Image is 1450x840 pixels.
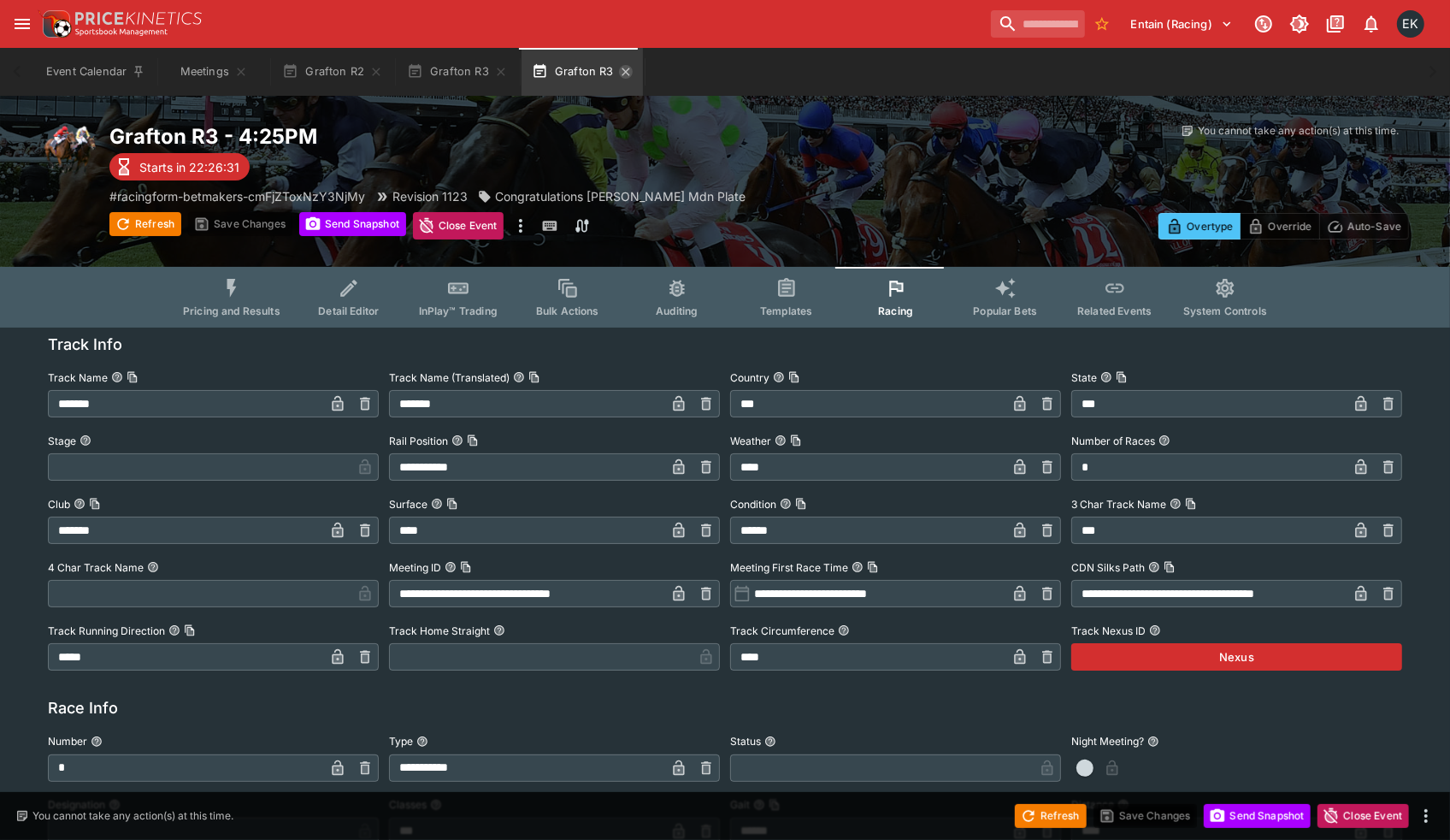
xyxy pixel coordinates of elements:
[1121,10,1243,38] button: Select Tenant
[510,212,531,240] button: more
[536,305,599,317] span: Bulk Actions
[764,736,776,748] button: Status
[1147,736,1159,748] button: Night Meeting?
[1317,804,1409,828] button: Close Event
[1240,213,1319,240] button: Override
[48,334,122,354] h5: Track Info
[1077,305,1152,317] span: Related Events
[48,734,87,748] p: Number
[445,561,457,573] button: Meeting IDCopy To Clipboard
[1088,10,1116,38] button: No Bookmarks
[1392,5,1429,43] button: Emily Kim
[75,12,202,25] img: PriceKinetics
[780,498,792,510] button: ConditionCopy To Clipboard
[397,48,518,96] button: Grafton R3
[1071,434,1155,448] p: Number of Races
[1187,217,1233,235] p: Overtype
[183,305,280,317] span: Pricing and Results
[878,305,913,317] span: Racing
[1149,624,1161,636] button: Track Nexus ID
[168,624,180,636] button: Track Running DirectionCopy To Clipboard
[419,305,498,317] span: InPlay™ Trading
[184,624,196,636] button: Copy To Clipboard
[1071,370,1097,385] p: State
[730,497,776,512] p: Condition
[389,560,441,575] p: Meeting ID
[773,371,785,383] button: CountryCopy To Clipboard
[788,371,800,383] button: Copy To Clipboard
[1148,561,1160,573] button: CDN Silks PathCopy To Clipboard
[318,305,379,317] span: Detail Editor
[528,371,540,383] button: Copy To Clipboard
[38,7,72,41] img: PriceKinetics Logo
[109,187,365,205] p: Copy To Clipboard
[1071,643,1402,671] button: Nexus
[7,9,38,39] button: open drawer
[991,10,1085,38] input: search
[1158,213,1241,240] button: Overtype
[32,808,233,824] p: You cannot take any action(s) at this time.
[169,267,1281,328] div: Event type filters
[91,736,103,748] button: Number
[513,371,525,383] button: Track Name (Translated)Copy To Clipboard
[1320,9,1351,39] button: Documentation
[1356,9,1387,39] button: Notifications
[852,561,864,573] button: Meeting First Race TimeCopy To Clipboard
[1071,734,1144,748] p: Night Meeting?
[74,498,85,510] button: ClubCopy To Clipboard
[460,561,472,573] button: Copy To Clipboard
[389,434,448,448] p: Rail Position
[1158,213,1409,240] div: Start From
[1248,9,1279,39] button: Connected to PK
[838,624,850,636] button: Track Circumference
[48,434,76,448] p: Stage
[48,624,165,638] p: Track Running Direction
[730,560,848,575] p: Meeting First Race Time
[446,498,458,510] button: Copy To Clipboard
[431,498,443,510] button: SurfaceCopy To Clipboard
[730,624,834,638] p: Track Circumference
[1397,10,1424,38] div: Emily Kim
[48,560,144,575] p: 4 Char Track Name
[1416,806,1436,826] button: more
[467,435,479,447] button: Copy To Clipboard
[493,624,505,636] button: Track Home Straight
[389,370,510,385] p: Track Name (Translated)
[1319,213,1409,240] button: Auto-Save
[389,734,413,748] p: Type
[272,48,393,96] button: Grafton R2
[1071,497,1166,512] p: 3 Char Track Name
[1185,498,1197,510] button: Copy To Clipboard
[299,212,406,236] button: Send Snapshot
[495,187,746,205] p: Congratulations [PERSON_NAME] Mdn Plate
[48,698,118,718] h5: Race Info
[730,434,771,448] p: Weather
[522,48,643,96] button: Grafton R3
[416,736,428,748] button: Type
[147,561,159,573] button: 4 Char Track Name
[730,734,761,748] p: Status
[1170,498,1182,510] button: 3 Char Track NameCopy To Clipboard
[89,498,101,510] button: Copy To Clipboard
[159,48,268,96] button: Meetings
[389,624,490,638] p: Track Home Straight
[48,497,70,512] p: Club
[451,435,463,447] button: Rail PositionCopy To Clipboard
[36,48,156,96] button: Event Calendar
[730,370,769,385] p: Country
[775,435,787,447] button: WeatherCopy To Clipboard
[389,497,427,512] p: Surface
[795,498,807,510] button: Copy To Clipboard
[1071,624,1146,638] p: Track Nexus ID
[127,371,139,383] button: Copy To Clipboard
[80,435,91,447] button: Stage
[973,305,1037,317] span: Popular Bets
[1116,371,1128,383] button: Copy To Clipboard
[1268,217,1311,235] p: Override
[1015,804,1087,828] button: Refresh
[760,305,812,317] span: Templates
[1204,804,1311,828] button: Send Snapshot
[478,187,746,205] div: Congratulations Matthew Mcguren Mdn Plate
[1100,371,1112,383] button: StateCopy To Clipboard
[48,370,108,385] p: Track Name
